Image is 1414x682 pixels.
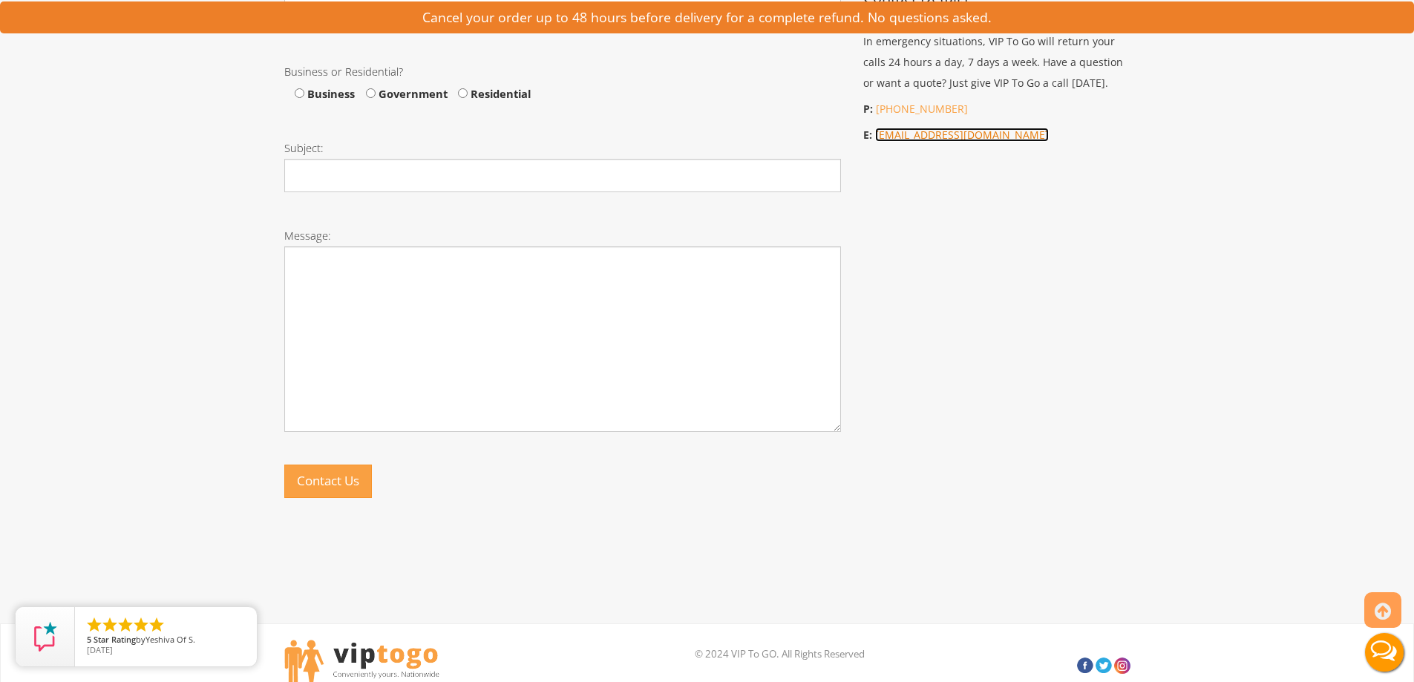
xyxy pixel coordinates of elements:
span: Government [376,86,448,101]
span: Residential [468,86,531,101]
span: Business [304,86,355,101]
li:  [85,616,103,634]
li:  [148,616,166,634]
span: Yeshiva Of S. [145,634,195,645]
button: Live Chat [1355,623,1414,682]
button: Contact Us [284,465,372,498]
li:  [101,616,119,634]
a: [EMAIL_ADDRESS][DOMAIN_NAME] [875,128,1049,142]
b: P: [863,102,873,116]
p: © 2024 VIP To GO. All Rights Reserved [563,644,997,664]
p: In emergency situations, VIP To Go will return your calls 24 hours a day, 7 days a week. Have a q... [863,31,1130,94]
span: Star Rating [94,634,136,645]
a: [PHONE_NUMBER] [876,102,968,116]
span: 5 [87,634,91,645]
li:  [132,616,150,634]
span: by [87,635,245,646]
img: Review Rating [30,622,60,652]
span: [DATE] [87,644,113,655]
b: E: [863,128,872,142]
a: Facebook [1077,658,1093,674]
li:  [117,616,134,634]
a: Twitter [1096,658,1112,674]
a: Insta [1114,658,1130,674]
